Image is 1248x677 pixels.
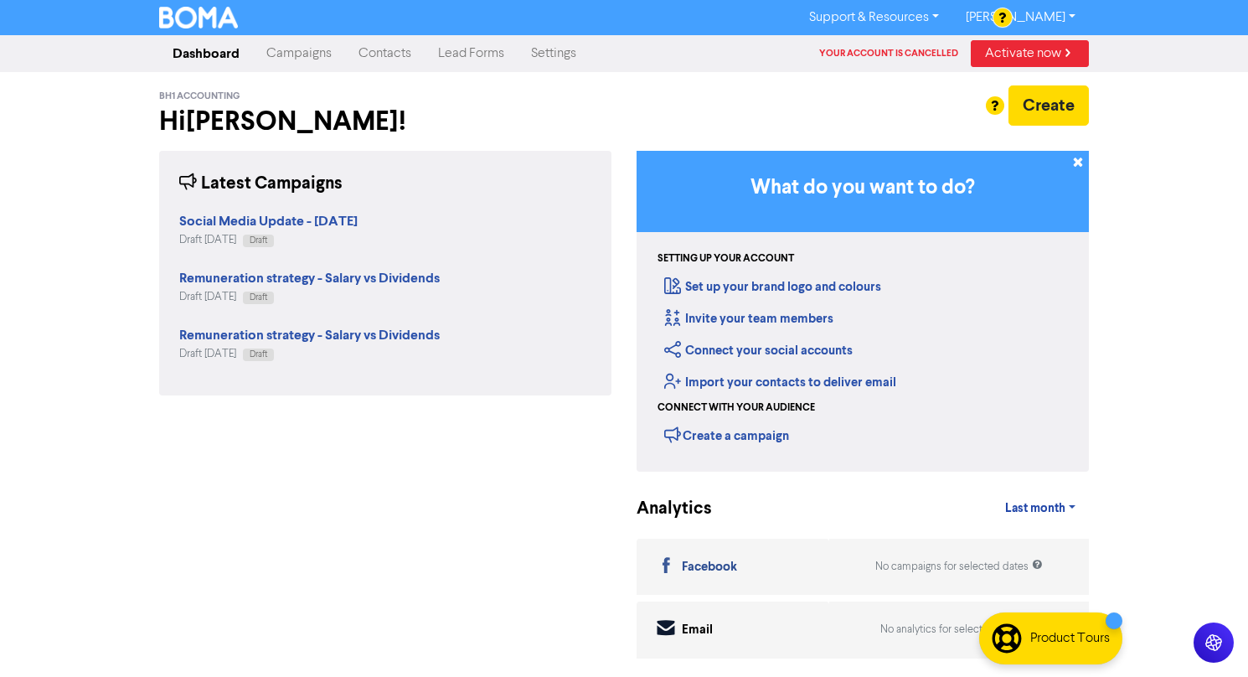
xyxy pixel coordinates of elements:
[971,40,1089,67] a: Activate now
[179,329,440,343] a: Remuneration strategy - Salary vs Dividends
[159,106,611,137] h2: Hi [PERSON_NAME] !
[952,4,1089,31] a: [PERSON_NAME]
[159,37,253,70] a: Dashboard
[664,375,896,390] a: Import your contacts to deliver email
[179,346,440,362] div: Draft [DATE]
[658,401,815,416] div: Connect with your audience
[1164,597,1248,677] iframe: Chat Widget
[875,559,1043,575] div: No campaigns for selected dates
[253,37,345,70] a: Campaigns
[179,213,358,230] strong: Social Media Update - [DATE]
[664,311,833,327] a: Invite your team members
[179,215,358,229] a: Social Media Update - [DATE]
[637,151,1089,472] div: Getting Started in BOMA
[250,293,267,302] span: Draft
[637,496,691,522] div: Analytics
[159,90,240,102] span: BH1 Accounting
[179,272,440,286] a: Remuneration strategy - Salary vs Dividends
[250,236,267,245] span: Draft
[662,176,1064,200] h3: What do you want to do?
[179,289,440,305] div: Draft [DATE]
[250,350,267,359] span: Draft
[179,171,343,197] div: Latest Campaigns
[992,492,1089,525] a: Last month
[425,37,518,70] a: Lead Forms
[664,422,789,447] div: Create a campaign
[179,270,440,287] strong: Remuneration strategy - Salary vs Dividends
[819,47,971,61] div: Your account is cancelled
[159,7,238,28] img: BOMA Logo
[682,558,737,577] div: Facebook
[658,251,794,266] div: Setting up your account
[1008,85,1089,126] button: Create
[345,37,425,70] a: Contacts
[518,37,590,70] a: Settings
[664,343,853,359] a: Connect your social accounts
[179,232,358,248] div: Draft [DATE]
[880,622,1038,638] div: No analytics for selected dates
[664,279,881,295] a: Set up your brand logo and colours
[796,4,952,31] a: Support & Resources
[1005,501,1065,516] span: Last month
[682,621,713,640] div: Email
[179,327,440,344] strong: Remuneration strategy - Salary vs Dividends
